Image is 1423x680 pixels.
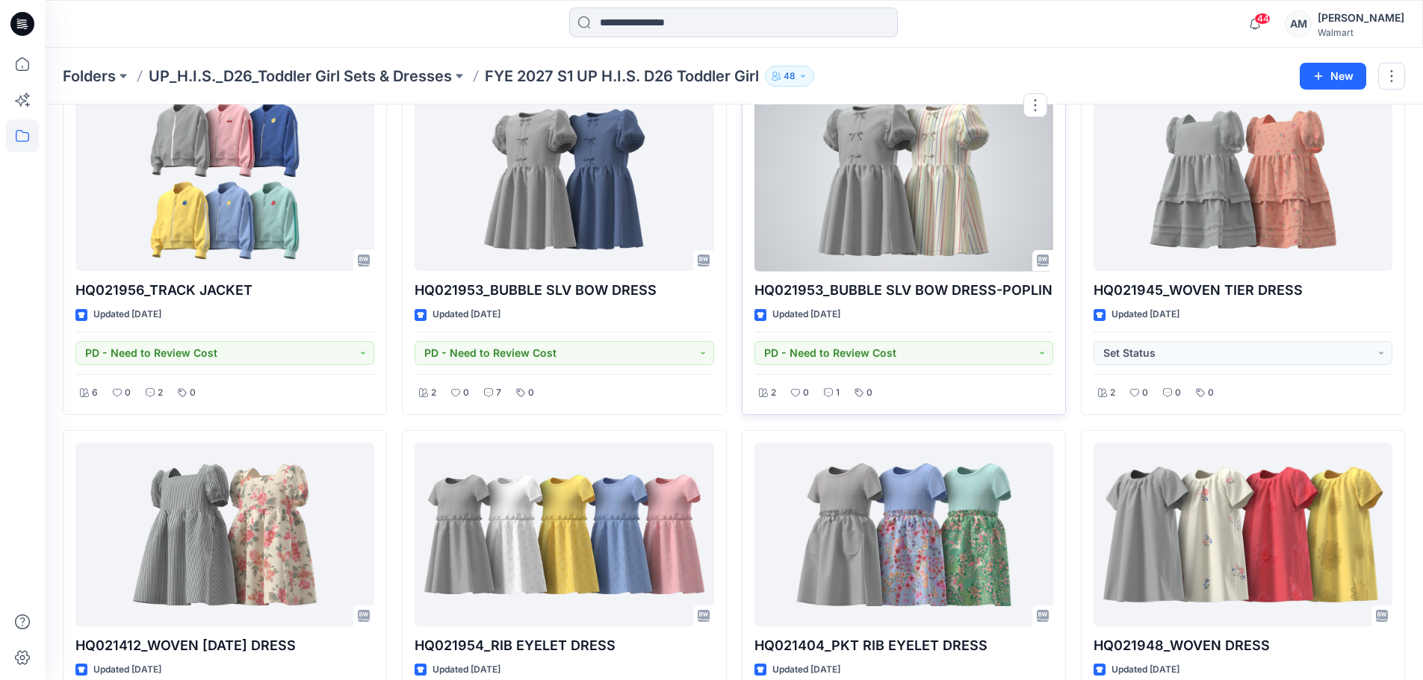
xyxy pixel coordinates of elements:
button: 48 [765,66,814,87]
p: Updated [DATE] [1112,662,1179,678]
p: HQ021404_PKT RIB EYELET DRESS [754,635,1053,656]
p: Updated [DATE] [433,662,500,678]
p: Updated [DATE] [433,307,500,322]
p: HQ021954_RIB EYELET DRESS [415,635,713,656]
p: 2 [431,385,436,401]
p: 2 [771,385,776,401]
p: Updated [DATE] [93,307,161,322]
p: HQ021948_WOVEN DRESS [1094,635,1392,656]
p: HQ021956_TRACK JACKET [75,280,374,301]
p: 0 [1142,385,1148,401]
a: HQ021945_WOVEN TIER DRESS [1094,87,1392,272]
p: 0 [1175,385,1181,401]
p: 7 [496,385,501,401]
p: 1 [836,385,840,401]
span: 44 [1254,13,1271,25]
div: [PERSON_NAME] [1318,9,1404,27]
p: FYE 2027 S1 UP H.I.S. D26 Toddler Girl [485,66,759,87]
p: 0 [866,385,872,401]
a: HQ021412_WOVEN EASTER DRESS [75,443,374,627]
p: 0 [803,385,809,401]
a: HQ021954_RIB EYELET DRESS [415,443,713,627]
a: Folders [63,66,116,87]
p: Updated [DATE] [1112,307,1179,322]
button: New [1300,63,1366,90]
a: HQ021948_WOVEN DRESS [1094,443,1392,627]
a: HQ021953_BUBBLE SLV BOW DRESS-POPLIN [754,87,1053,272]
p: 0 [190,385,196,401]
p: HQ021953_BUBBLE SLV BOW DRESS [415,280,713,301]
a: HQ021956_TRACK JACKET [75,87,374,272]
p: 0 [1208,385,1214,401]
p: 0 [125,385,131,401]
a: HQ021404_PKT RIB EYELET DRESS [754,443,1053,627]
p: HQ021953_BUBBLE SLV BOW DRESS-POPLIN [754,280,1053,301]
p: 0 [528,385,534,401]
a: UP_H.I.S._D26_Toddler Girl Sets & Dresses [149,66,452,87]
p: 48 [784,68,796,84]
div: Walmart [1318,27,1404,38]
div: AM [1285,10,1312,37]
p: 6 [92,385,98,401]
p: Updated [DATE] [93,662,161,678]
p: HQ021412_WOVEN [DATE] DRESS [75,635,374,656]
a: HQ021953_BUBBLE SLV BOW DRESS [415,87,713,272]
p: Updated [DATE] [772,307,840,322]
p: 0 [463,385,469,401]
p: 2 [1110,385,1115,401]
p: 2 [158,385,163,401]
p: HQ021945_WOVEN TIER DRESS [1094,280,1392,301]
p: Updated [DATE] [772,662,840,678]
